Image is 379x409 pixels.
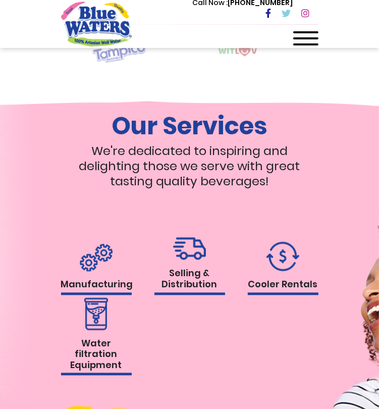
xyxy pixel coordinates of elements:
a: Cooler Rentals [248,242,318,295]
img: rental [266,242,299,272]
h1: Selling & Distribution [154,268,225,295]
img: rental [80,244,113,272]
p: We're dedicated to inspiring and delighting those we serve with great tasting quality beverages! [61,144,318,189]
a: Water filtration Equipment [61,298,132,376]
h1: Our Services [61,112,318,141]
a: store logo [61,2,132,46]
a: Selling & Distribution [154,237,225,295]
a: Manufacturing [61,244,132,295]
img: rental [82,298,111,331]
h1: Manufacturing [61,279,132,295]
h1: Cooler Rentals [248,279,318,295]
h1: Water filtration Equipment [61,338,132,376]
img: rental [173,237,206,261]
